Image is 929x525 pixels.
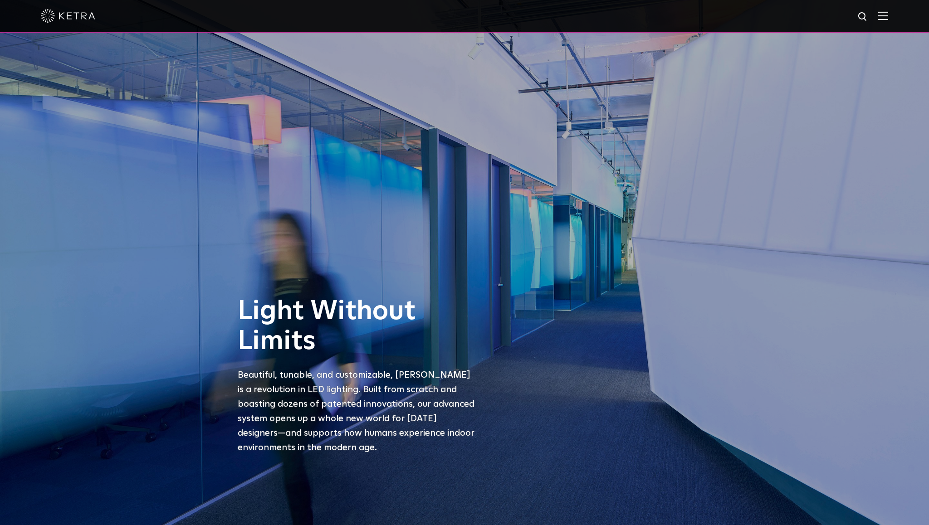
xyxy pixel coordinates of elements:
[878,11,888,20] img: Hamburger%20Nav.svg
[238,368,478,455] p: Beautiful, tunable, and customizable, [PERSON_NAME] is a revolution in LED lighting. Built from s...
[238,297,478,356] h1: Light Without Limits
[41,9,95,23] img: ketra-logo-2019-white
[238,428,474,452] span: —and supports how humans experience indoor environments in the modern age.
[857,11,869,23] img: search icon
